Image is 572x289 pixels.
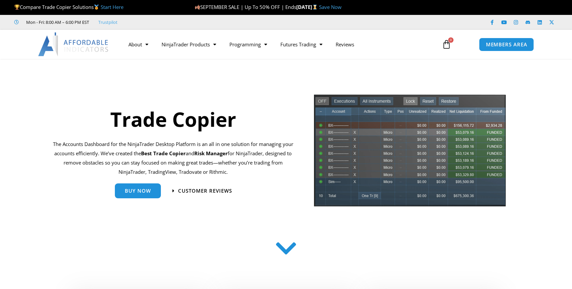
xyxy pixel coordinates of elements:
span: Customer Reviews [178,188,232,193]
a: Save Now [319,4,342,10]
img: tradecopier | Affordable Indicators – NinjaTrader [313,94,506,212]
img: 🍂 [195,5,200,10]
img: 🥇 [94,5,99,10]
a: Programming [223,37,274,52]
span: Buy Now [125,188,151,193]
p: The Accounts Dashboard for the NinjaTrader Desktop Platform is an all in one solution for managin... [53,140,293,176]
a: Reviews [329,37,361,52]
a: Customer Reviews [172,188,232,193]
span: Compare Trade Copier Solutions [14,4,123,10]
a: Buy Now [115,183,161,198]
img: 🏆 [15,5,20,10]
span: MEMBERS AREA [486,42,527,47]
span: SEPTEMBER SALE | Up To 50% OFF | Ends [195,4,296,10]
a: NinjaTrader Products [155,37,223,52]
a: Futures Trading [274,37,329,52]
a: Trustpilot [98,18,118,26]
a: 0 [432,35,461,54]
strong: Risk Manager [194,150,228,157]
a: Start Here [101,4,123,10]
img: ⌛ [312,5,317,10]
span: Mon - Fri: 8:00 AM – 6:00 PM EST [24,18,89,26]
h1: Trade Copier [53,105,293,133]
strong: [DATE] [296,4,319,10]
b: Best Trade Copier [141,150,186,157]
span: 0 [448,37,453,43]
nav: Menu [122,37,434,52]
a: MEMBERS AREA [479,38,534,51]
img: LogoAI | Affordable Indicators – NinjaTrader [38,32,109,56]
a: About [122,37,155,52]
